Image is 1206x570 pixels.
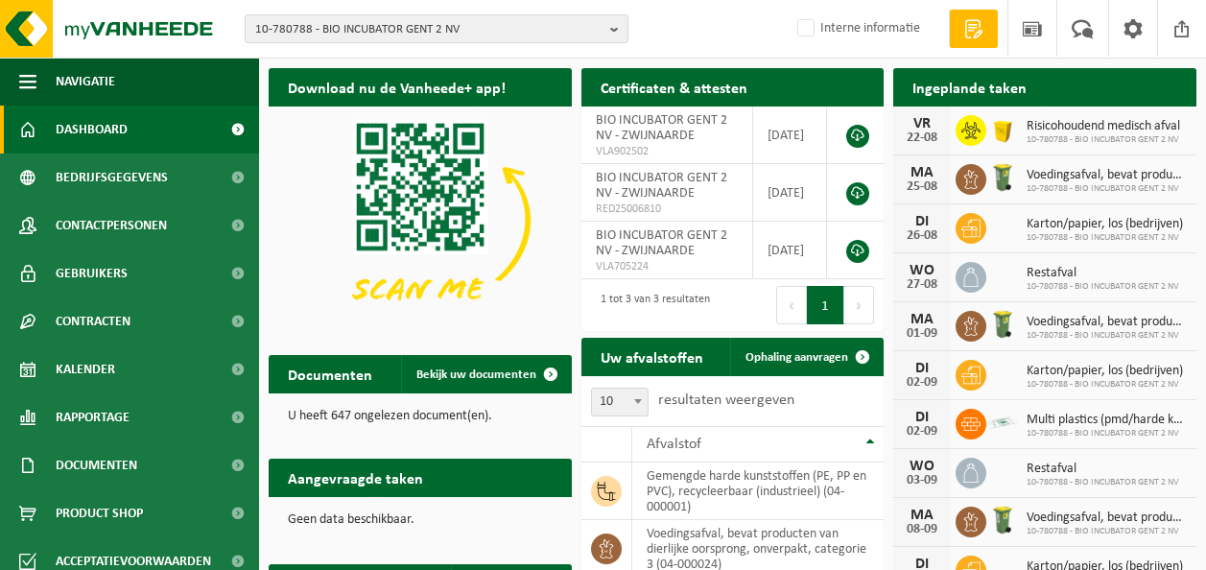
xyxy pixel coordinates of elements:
[591,388,649,416] span: 10
[1027,526,1187,537] span: 10-780788 - BIO INCUBATOR GENT 2 NV
[986,112,1019,145] img: LP-SB-00050-HPE-22
[903,425,941,439] div: 02-09
[596,171,727,201] span: BIO INCUBATOR GENT 2 NV - ZWIJNAARDE
[903,165,941,180] div: MA
[903,361,941,376] div: DI
[1027,428,1187,439] span: 10-780788 - BIO INCUBATOR GENT 2 NV
[753,107,828,164] td: [DATE]
[1027,379,1183,391] span: 10-780788 - BIO INCUBATOR GENT 2 NV
[56,58,115,106] span: Navigatie
[1027,364,1183,379] span: Karton/papier, los (bedrijven)
[581,68,767,106] h2: Certificaten & attesten
[1027,119,1180,134] span: Risicohoudend medisch afval
[730,338,882,376] a: Ophaling aanvragen
[745,351,848,364] span: Ophaling aanvragen
[986,161,1019,194] img: WB-0140-HPE-GN-50
[903,410,941,425] div: DI
[269,459,442,496] h2: Aangevraagde taken
[903,214,941,229] div: DI
[903,229,941,243] div: 26-08
[1027,281,1179,293] span: 10-780788 - BIO INCUBATOR GENT 2 NV
[596,259,738,274] span: VLA705224
[581,338,722,375] h2: Uw afvalstoffen
[56,489,143,537] span: Product Shop
[56,393,130,441] span: Rapportage
[903,312,941,327] div: MA
[903,131,941,145] div: 22-08
[986,308,1019,341] img: WB-0140-HPE-GN-50
[596,144,738,159] span: VLA902502
[903,508,941,523] div: MA
[1027,266,1179,281] span: Restafval
[986,406,1019,439] img: LP-SK-00500-LPE-16
[903,376,941,390] div: 02-09
[632,463,885,520] td: gemengde harde kunststoffen (PE, PP en PVC), recycleerbaar (industrieel) (04-000001)
[844,286,874,324] button: Next
[1027,134,1180,146] span: 10-780788 - BIO INCUBATOR GENT 2 NV
[753,164,828,222] td: [DATE]
[56,154,168,202] span: Bedrijfsgegevens
[1027,511,1187,526] span: Voedingsafval, bevat producten van dierlijke oorsprong, onverpakt, categorie 3
[1027,413,1187,428] span: Multi plastics (pmd/harde kunststoffen/spanbanden/eps/folie naturel/folie gemeng...
[269,68,525,106] h2: Download nu de Vanheede+ app!
[56,249,128,297] span: Gebruikers
[903,180,941,194] div: 25-08
[903,459,941,474] div: WO
[1027,217,1183,232] span: Karton/papier, los (bedrijven)
[903,263,941,278] div: WO
[592,389,648,416] span: 10
[401,355,570,393] a: Bekijk uw documenten
[596,202,738,217] span: RED25006810
[56,106,128,154] span: Dashboard
[903,474,941,487] div: 03-09
[591,284,710,326] div: 1 tot 3 van 3 resultaten
[255,15,603,44] span: 10-780788 - BIO INCUBATOR GENT 2 NV
[753,222,828,279] td: [DATE]
[1027,168,1187,183] span: Voedingsafval, bevat producten van dierlijke oorsprong, onverpakt, categorie 3
[56,202,167,249] span: Contactpersonen
[596,228,727,258] span: BIO INCUBATOR GENT 2 NV - ZWIJNAARDE
[903,327,941,341] div: 01-09
[596,113,727,143] span: BIO INCUBATOR GENT 2 NV - ZWIJNAARDE
[56,441,137,489] span: Documenten
[245,14,628,43] button: 10-780788 - BIO INCUBATOR GENT 2 NV
[1027,315,1187,330] span: Voedingsafval, bevat producten van dierlijke oorsprong, onverpakt, categorie 3
[416,368,536,381] span: Bekijk uw documenten
[903,116,941,131] div: VR
[56,345,115,393] span: Kalender
[269,107,572,334] img: Download de VHEPlus App
[1027,477,1179,488] span: 10-780788 - BIO INCUBATOR GENT 2 NV
[776,286,807,324] button: Previous
[893,68,1046,106] h2: Ingeplande taken
[903,523,941,536] div: 08-09
[1027,232,1183,244] span: 10-780788 - BIO INCUBATOR GENT 2 NV
[288,410,553,423] p: U heeft 647 ongelezen document(en).
[647,437,701,452] span: Afvalstof
[658,392,794,408] label: resultaten weergeven
[903,278,941,292] div: 27-08
[986,504,1019,536] img: WB-0140-HPE-GN-50
[56,297,130,345] span: Contracten
[793,14,920,43] label: Interne informatie
[1027,462,1179,477] span: Restafval
[269,355,391,392] h2: Documenten
[1027,183,1187,195] span: 10-780788 - BIO INCUBATOR GENT 2 NV
[807,286,844,324] button: 1
[288,513,553,527] p: Geen data beschikbaar.
[1027,330,1187,342] span: 10-780788 - BIO INCUBATOR GENT 2 NV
